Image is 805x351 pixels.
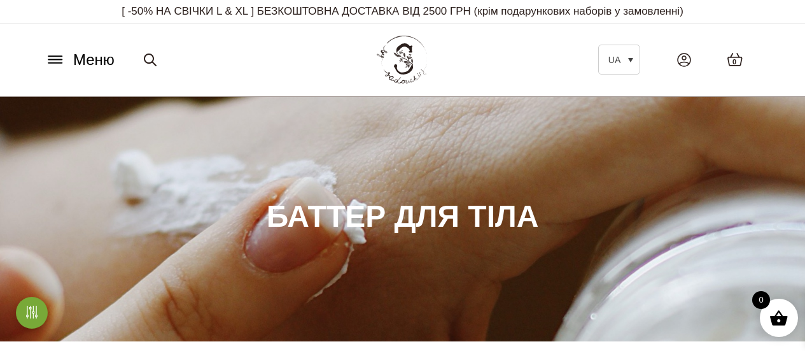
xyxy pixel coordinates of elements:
[608,55,620,65] span: UA
[598,45,640,75] a: UA
[41,48,118,72] button: Меню
[732,57,736,68] span: 0
[714,39,756,80] a: 0
[377,36,428,83] img: BY SADOVSKIY
[73,48,115,71] span: Меню
[267,197,539,236] h1: Баттер для тіла
[752,291,770,309] span: 0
